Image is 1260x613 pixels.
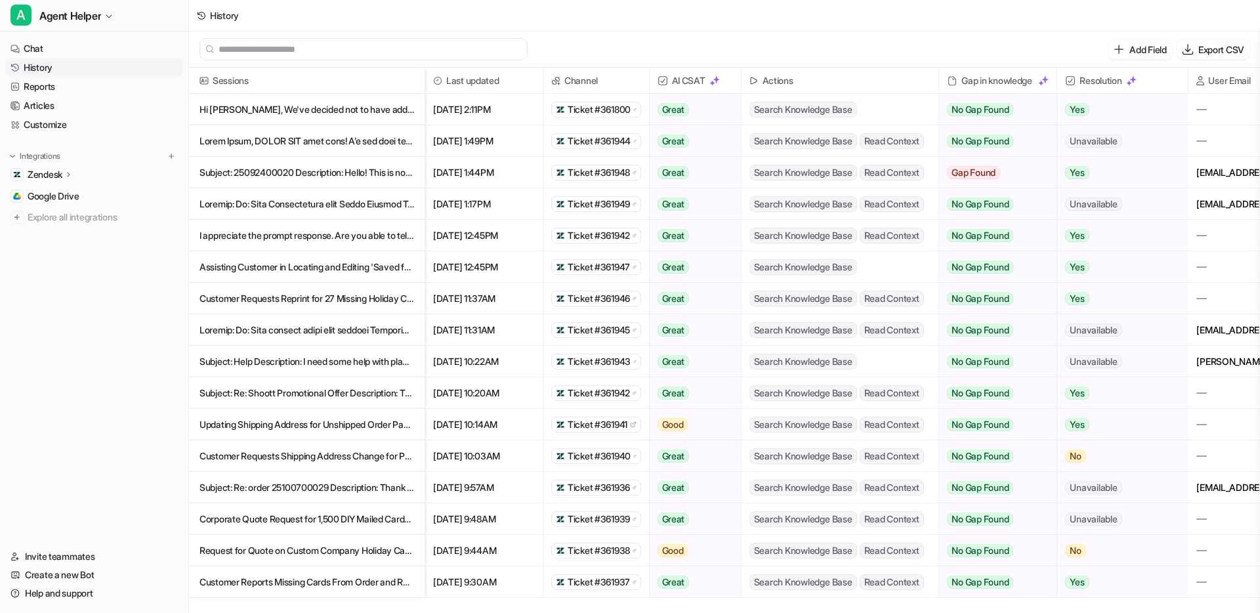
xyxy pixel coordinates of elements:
button: Yes [1057,251,1177,283]
img: zendesk [556,483,565,492]
span: [DATE] 11:31AM [430,314,537,346]
span: Unavailable [1065,135,1122,148]
span: Agent Helper [39,7,101,25]
a: Customize [5,116,183,134]
button: No Gap Found [939,314,1047,346]
span: [DATE] 10:03AM [430,440,537,472]
a: Ticket #361945 [556,324,637,337]
span: Great [658,229,690,242]
img: zendesk [556,200,565,209]
div: History [210,9,239,22]
span: Great [658,135,690,148]
a: Ticket #361936 [556,481,637,494]
img: zendesk [556,420,565,429]
span: Good [658,418,688,431]
span: [DATE] 1:17PM [430,188,537,220]
button: Good [650,409,733,440]
span: Resolution [1062,68,1183,94]
button: Great [650,188,733,220]
span: No Gap Found [947,103,1013,116]
img: zendesk [556,294,565,303]
p: I appreciate the prompt response. Are you able to tell how to add the recipient [199,220,414,251]
p: Corporate Quote Request for 1,500 DIY Mailed Cards with Bulk Pricing [199,503,414,535]
a: Ticket #361944 [556,135,637,148]
button: Great [650,377,733,409]
span: Unavailable [1065,513,1122,526]
h2: User Email [1208,68,1250,94]
img: expand menu [8,152,17,161]
p: Subject: Re: Shoott Promotional Offer Description: This is a follow-up to your previous request #... [199,377,414,409]
button: Great [650,157,733,188]
button: Export CSV [1177,40,1249,59]
span: Last updated [430,68,537,94]
a: Ticket #361942 [556,387,637,400]
span: Search Knowledge Base [749,511,857,527]
span: [DATE] 1:44PM [430,157,537,188]
span: Ticket #361940 [568,450,631,463]
button: Great [650,283,733,314]
span: Yes [1065,261,1089,274]
p: Customer Requests Reprint for 27 Missing Holiday Cards Without Envelopes [199,283,414,314]
p: Assisting Customer in Locating and Editing 'Saved for Later' Card Designs [199,251,414,283]
span: No Gap Found [947,198,1013,211]
img: zendesk [556,137,565,146]
span: [DATE] 9:57AM [430,472,537,503]
a: Ticket #361949 [556,198,637,211]
img: zendesk [556,546,565,555]
button: Gap Found [939,157,1047,188]
button: Great [650,440,733,472]
span: [DATE] 11:37AM [430,283,537,314]
span: Great [658,513,690,526]
a: Articles [5,96,183,115]
span: Great [658,481,690,494]
span: Read Context [860,511,924,527]
span: Read Context [860,574,924,590]
span: [DATE] 12:45PM [430,251,537,283]
button: Great [650,94,733,125]
img: explore all integrations [10,211,24,224]
a: Ticket #361937 [556,576,637,589]
span: Yes [1065,166,1089,179]
span: Search Knowledge Base [749,322,857,338]
span: No Gap Found [947,135,1013,148]
span: Great [658,198,690,211]
a: Chat [5,39,183,58]
span: Read Context [860,228,924,243]
img: Google Drive [13,192,21,200]
span: [DATE] 12:45PM [430,220,537,251]
a: History [5,58,183,77]
h2: Actions [763,68,793,94]
img: zendesk [556,515,565,524]
span: AI CSAT [655,68,736,94]
span: Great [658,261,690,274]
p: Zendesk [28,168,62,181]
span: Ticket #361942 [568,387,630,400]
span: Read Context [860,133,924,149]
button: Great [650,566,733,598]
span: Great [658,292,690,305]
button: No Gap Found [939,503,1047,535]
button: No [1057,535,1177,566]
button: Yes [1057,157,1177,188]
span: No Gap Found [947,324,1013,337]
span: Unavailable [1065,324,1122,337]
span: No Gap Found [947,544,1013,557]
p: Request for Quote on Custom Company Holiday Card Design [199,535,414,566]
span: Ticket #361941 [568,418,627,431]
button: No Gap Found [939,220,1047,251]
span: Ticket #361947 [568,261,630,274]
span: Unavailable [1065,481,1122,494]
span: Read Context [860,480,924,496]
span: Search Knowledge Base [749,165,857,180]
span: Read Context [860,291,924,306]
p: Updating Shipping Address for Unshipped Order Past Estimated Ship Date [199,409,414,440]
button: Great [650,472,733,503]
span: Channel [549,68,644,94]
span: [DATE] 9:48AM [430,503,537,535]
span: Ticket #361936 [568,481,630,494]
button: Yes [1057,566,1177,598]
div: Gap in knowledge [944,68,1051,94]
span: [DATE] 10:14AM [430,409,537,440]
span: Ticket #361937 [568,576,630,589]
a: Ticket #361948 [556,166,637,179]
